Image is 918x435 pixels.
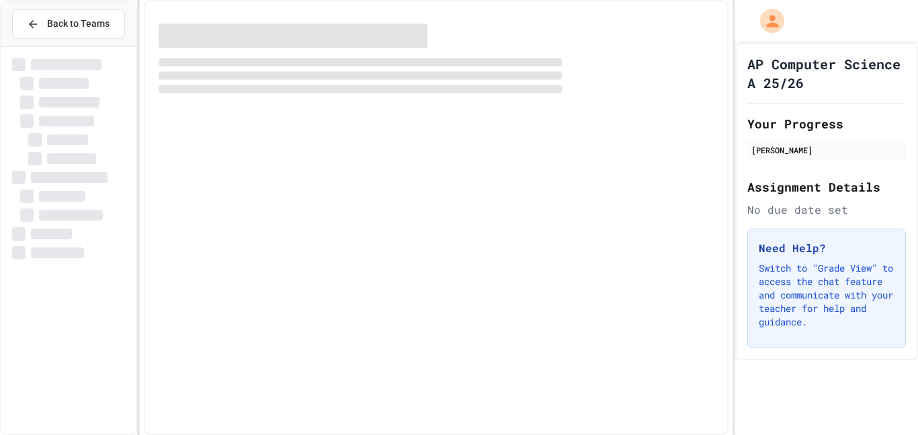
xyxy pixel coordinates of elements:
h3: Need Help? [759,240,894,256]
div: [PERSON_NAME] [751,144,902,156]
button: Back to Teams [12,9,125,38]
div: No due date set [747,202,906,218]
h2: Your Progress [747,114,906,133]
h2: Assignment Details [747,177,906,196]
span: Back to Teams [47,17,110,31]
div: My Account [746,5,788,36]
p: Switch to "Grade View" to access the chat feature and communicate with your teacher for help and ... [759,262,894,329]
h1: AP Computer Science A 25/26 [747,54,906,92]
